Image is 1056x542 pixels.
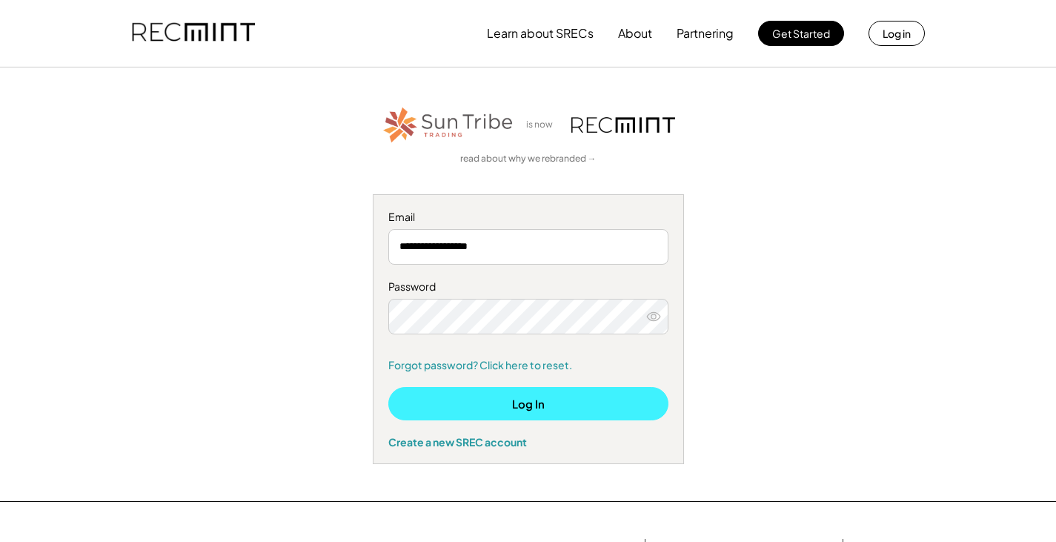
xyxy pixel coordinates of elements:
[388,358,668,373] a: Forgot password? Click here to reset.
[388,280,668,294] div: Password
[522,119,564,131] div: is now
[388,435,668,449] div: Create a new SREC account
[132,8,255,59] img: recmint-logotype%403x.png
[388,210,668,225] div: Email
[487,19,594,48] button: Learn about SRECs
[382,105,515,145] img: STT_Horizontal_Logo%2B-%2BColor.png
[869,21,925,46] button: Log in
[571,117,675,133] img: recmint-logotype%403x.png
[677,19,734,48] button: Partnering
[460,153,597,165] a: read about why we rebranded →
[758,21,844,46] button: Get Started
[618,19,652,48] button: About
[388,387,668,420] button: Log In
